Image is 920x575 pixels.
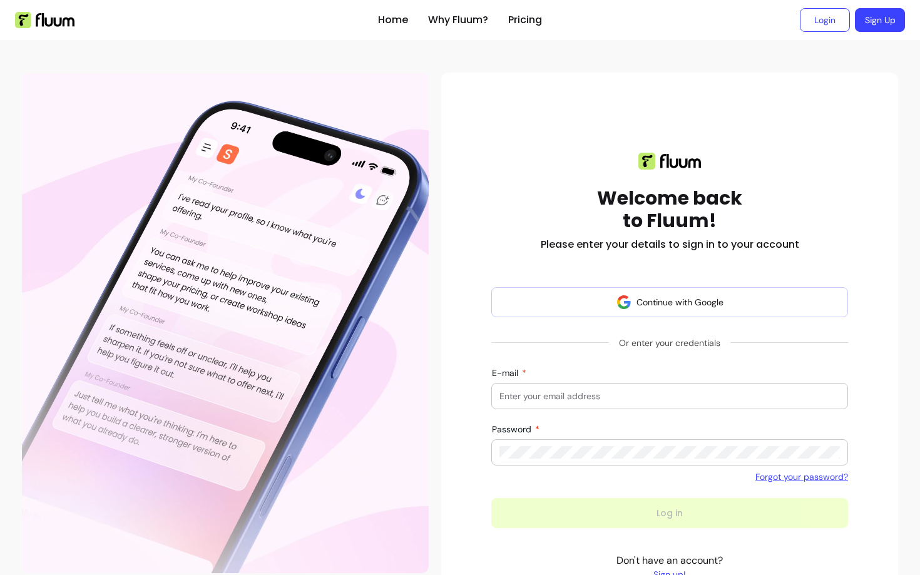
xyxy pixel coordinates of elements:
a: Sign Up [855,8,905,32]
a: Why Fluum? [428,13,488,28]
input: E-mail [499,390,840,402]
img: Fluum Logo [15,12,74,28]
h2: Please enter your details to sign in to your account [541,237,799,252]
a: Home [378,13,408,28]
button: Continue with Google [491,287,848,317]
span: E-mail [492,367,521,379]
a: Forgot your password? [755,471,848,483]
img: Fluum logo [638,153,701,170]
img: avatar [616,295,631,310]
input: Password [499,446,840,459]
span: Password [492,424,534,435]
div: Illustration of Fluum AI Co-Founder on a smartphone, showing AI chat guidance that helps freelanc... [22,73,429,573]
span: Or enter your credentials [609,332,730,354]
a: Login [800,8,850,32]
h1: Welcome back to Fluum! [597,187,742,232]
a: Pricing [508,13,542,28]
